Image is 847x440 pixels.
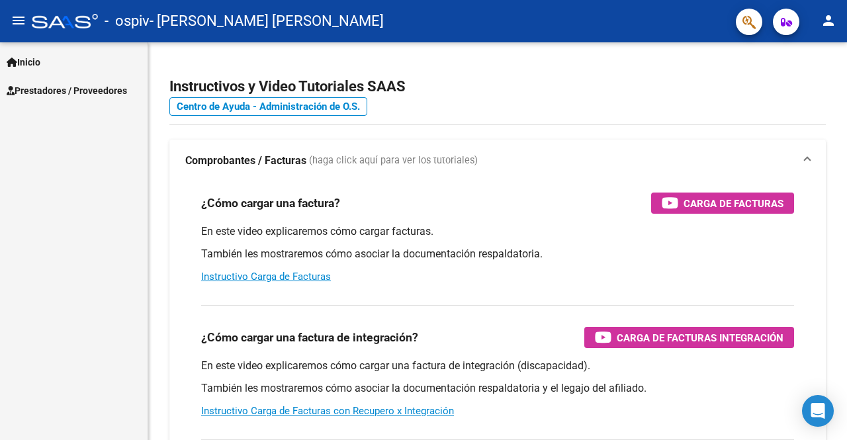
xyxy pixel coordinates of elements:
[201,328,418,347] h3: ¿Cómo cargar una factura de integración?
[821,13,836,28] mat-icon: person
[617,330,783,346] span: Carga de Facturas Integración
[169,140,826,182] mat-expansion-panel-header: Comprobantes / Facturas (haga click aquí para ver los tutoriales)
[309,154,478,168] span: (haga click aquí para ver los tutoriales)
[201,194,340,212] h3: ¿Cómo cargar una factura?
[185,154,306,168] strong: Comprobantes / Facturas
[169,97,367,116] a: Centro de Ayuda - Administración de O.S.
[201,247,794,261] p: También les mostraremos cómo asociar la documentación respaldatoria.
[201,271,331,283] a: Instructivo Carga de Facturas
[150,7,384,36] span: - [PERSON_NAME] [PERSON_NAME]
[7,83,127,98] span: Prestadores / Proveedores
[11,13,26,28] mat-icon: menu
[802,395,834,427] div: Open Intercom Messenger
[169,74,826,99] h2: Instructivos y Video Tutoriales SAAS
[105,7,150,36] span: - ospiv
[651,193,794,214] button: Carga de Facturas
[684,195,783,212] span: Carga de Facturas
[201,224,794,239] p: En este video explicaremos cómo cargar facturas.
[7,55,40,69] span: Inicio
[584,327,794,348] button: Carga de Facturas Integración
[201,359,794,373] p: En este video explicaremos cómo cargar una factura de integración (discapacidad).
[201,405,454,417] a: Instructivo Carga de Facturas con Recupero x Integración
[201,381,794,396] p: También les mostraremos cómo asociar la documentación respaldatoria y el legajo del afiliado.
